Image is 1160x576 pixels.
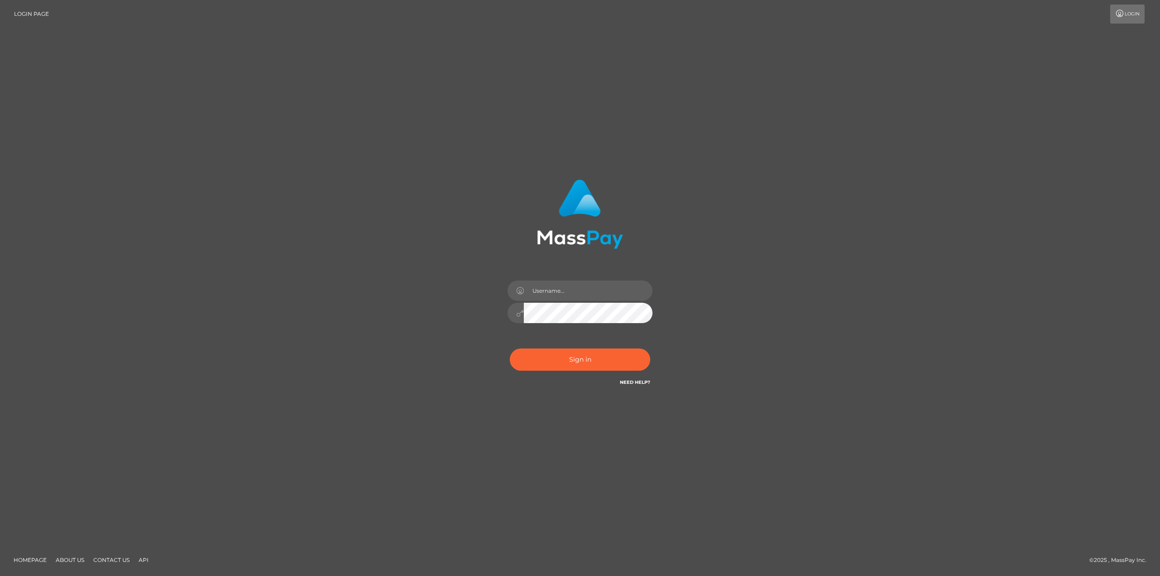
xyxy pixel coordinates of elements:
a: Need Help? [620,379,650,385]
img: MassPay Login [537,179,623,249]
a: Contact Us [90,553,133,567]
a: Homepage [10,553,50,567]
a: Login [1110,5,1145,24]
input: Username... [524,281,652,301]
button: Sign in [510,349,650,371]
a: About Us [52,553,88,567]
a: API [135,553,152,567]
a: Login Page [14,5,49,24]
div: © 2025 , MassPay Inc. [1089,555,1153,565]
